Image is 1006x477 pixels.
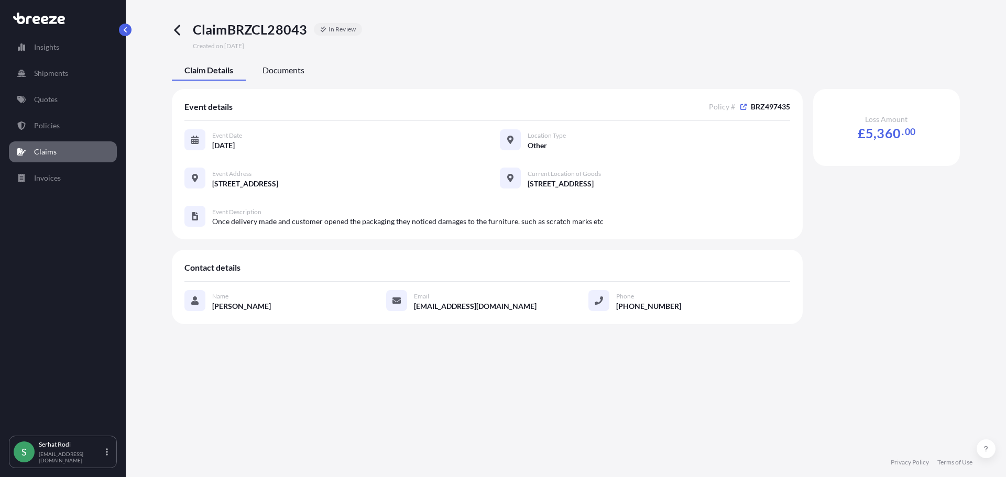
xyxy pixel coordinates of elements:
span: Documents [263,65,304,75]
a: Privacy Policy [891,458,929,467]
span: [DATE] [212,140,235,151]
p: Claims [34,147,57,157]
span: , [873,127,877,140]
span: £ [858,127,866,140]
span: 5 [866,127,873,140]
a: Claims [9,141,117,162]
span: [DATE] [224,42,244,50]
span: Claim BRZCL28043 [193,21,308,38]
span: Other [528,140,547,151]
span: [PERSON_NAME] [212,301,271,312]
span: . [902,129,904,135]
p: In Review [329,25,356,34]
a: Insights [9,37,117,58]
span: [STREET_ADDRESS] [528,179,594,189]
span: Name [212,292,228,301]
span: Once delivery made and customer opened the packaging they noticed damages to the furniture. such ... [212,216,790,227]
span: Current Location of Goods [528,170,601,178]
a: Invoices [9,168,117,188]
span: S [21,447,27,457]
p: Shipments [34,68,68,79]
a: Policies [9,115,117,136]
span: Contact details [184,262,240,273]
a: Shipments [9,63,117,84]
a: Quotes [9,89,117,110]
p: Insights [34,42,59,52]
span: BRZ497435 [751,102,790,112]
span: Phone [616,292,634,301]
span: Event Date [212,131,242,140]
span: [PHONE_NUMBER] [616,301,681,312]
span: Loss Amount [865,114,907,125]
a: Terms of Use [937,458,972,467]
span: Event Description [212,208,261,216]
span: [EMAIL_ADDRESS][DOMAIN_NAME] [414,301,537,312]
p: Policies [34,120,60,131]
p: Invoices [34,173,61,183]
span: Policy # [709,102,735,112]
p: Serhat Rodi [39,440,104,449]
span: 360 [877,127,901,140]
p: [EMAIL_ADDRESS][DOMAIN_NAME] [39,451,104,463]
span: Event Address [212,170,251,178]
span: 00 [905,129,915,135]
span: Claim Details [184,65,233,75]
span: Email [414,292,429,301]
span: [STREET_ADDRESS] [212,179,278,189]
span: Location Type [528,131,566,140]
span: Created on [193,42,244,50]
span: Event details [184,102,233,112]
p: Quotes [34,94,58,105]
